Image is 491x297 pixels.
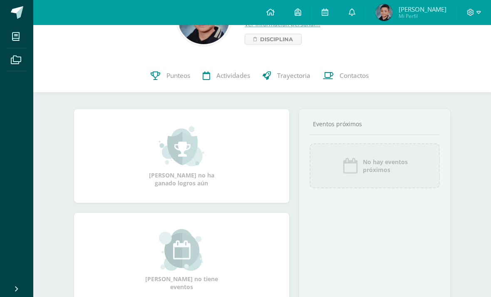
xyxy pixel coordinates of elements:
[310,120,440,128] div: Eventos próximos
[245,34,302,45] a: Disciplina
[317,59,375,92] a: Contactos
[376,4,392,21] img: 0e1d81621c4361a8503711bc0baa0b62.png
[342,157,359,174] img: event_icon.png
[159,125,204,167] img: achievement_small.png
[256,59,317,92] a: Trayectoria
[144,59,196,92] a: Punteos
[159,229,204,271] img: event_small.png
[399,12,446,20] span: Mi Perfil
[277,71,310,80] span: Trayectoria
[363,158,408,174] span: No hay eventos próximos
[196,59,256,92] a: Actividades
[399,5,446,13] span: [PERSON_NAME]
[166,71,190,80] span: Punteos
[260,34,293,44] span: Disciplina
[140,125,223,187] div: [PERSON_NAME] no ha ganado logros aún
[216,71,250,80] span: Actividades
[340,71,369,80] span: Contactos
[140,229,223,291] div: [PERSON_NAME] no tiene eventos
